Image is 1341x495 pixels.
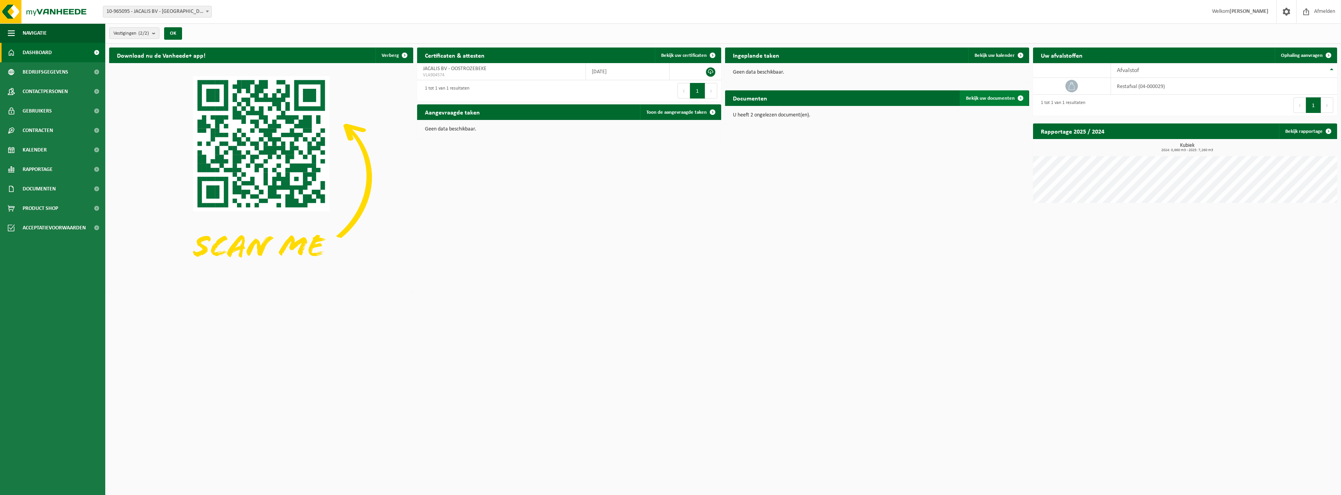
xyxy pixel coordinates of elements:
span: Contracten [23,121,53,140]
img: Download de VHEPlus App [109,63,413,291]
span: Acceptatievoorwaarden [23,218,86,238]
a: Bekijk uw kalender [968,48,1028,63]
a: Bekijk uw documenten [960,90,1028,106]
span: Gebruikers [23,101,52,121]
span: Documenten [23,179,56,199]
h2: Rapportage 2025 / 2024 [1033,123,1112,139]
span: 10-965095 - JACALIS BV - OOSTROZEBEKE [103,6,212,18]
button: OK [164,27,182,40]
span: JACALIS BV - OOSTROZEBEKE [423,66,487,72]
h2: Certificaten & attesten [417,48,492,63]
span: Rapportage [23,160,53,179]
div: 1 tot 1 van 1 resultaten [421,82,469,99]
count: (2/2) [138,31,149,36]
button: Vestigingen(2/2) [109,27,159,39]
span: Ophaling aanvragen [1281,53,1323,58]
p: Geen data beschikbaar. [425,127,713,132]
td: [DATE] [586,63,670,80]
div: 1 tot 1 van 1 resultaten [1037,97,1085,114]
span: Product Shop [23,199,58,218]
button: Next [1321,97,1333,113]
span: 2024: 0,660 m3 - 2025: 7,260 m3 [1037,148,1337,152]
td: restafval (04-000029) [1111,78,1337,95]
a: Bekijk rapportage [1279,123,1336,139]
button: Verberg [375,48,412,63]
button: 1 [1306,97,1321,113]
a: Ophaling aanvragen [1275,48,1336,63]
p: U heeft 2 ongelezen document(en). [733,113,1021,118]
button: Previous [678,83,690,99]
a: Bekijk uw certificaten [655,48,720,63]
span: Bekijk uw documenten [966,96,1015,101]
span: Afvalstof [1117,67,1139,74]
span: Toon de aangevraagde taken [646,110,707,115]
span: Dashboard [23,43,52,62]
span: Bekijk uw kalender [975,53,1015,58]
span: Vestigingen [113,28,149,39]
span: Contactpersonen [23,82,68,101]
h3: Kubiek [1037,143,1337,152]
span: Kalender [23,140,47,160]
h2: Download nu de Vanheede+ app! [109,48,213,63]
h2: Ingeplande taken [725,48,787,63]
a: Toon de aangevraagde taken [640,104,720,120]
p: Geen data beschikbaar. [733,70,1021,75]
button: Previous [1293,97,1306,113]
button: Next [705,83,717,99]
span: Navigatie [23,23,47,43]
h2: Aangevraagde taken [417,104,488,120]
strong: [PERSON_NAME] [1230,9,1268,14]
span: Bekijk uw certificaten [661,53,707,58]
h2: Uw afvalstoffen [1033,48,1090,63]
h2: Documenten [725,90,775,106]
span: 10-965095 - JACALIS BV - OOSTROZEBEKE [103,6,211,17]
span: Verberg [382,53,399,58]
span: Bedrijfsgegevens [23,62,68,82]
button: 1 [690,83,705,99]
span: VLA904574 [423,72,580,78]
